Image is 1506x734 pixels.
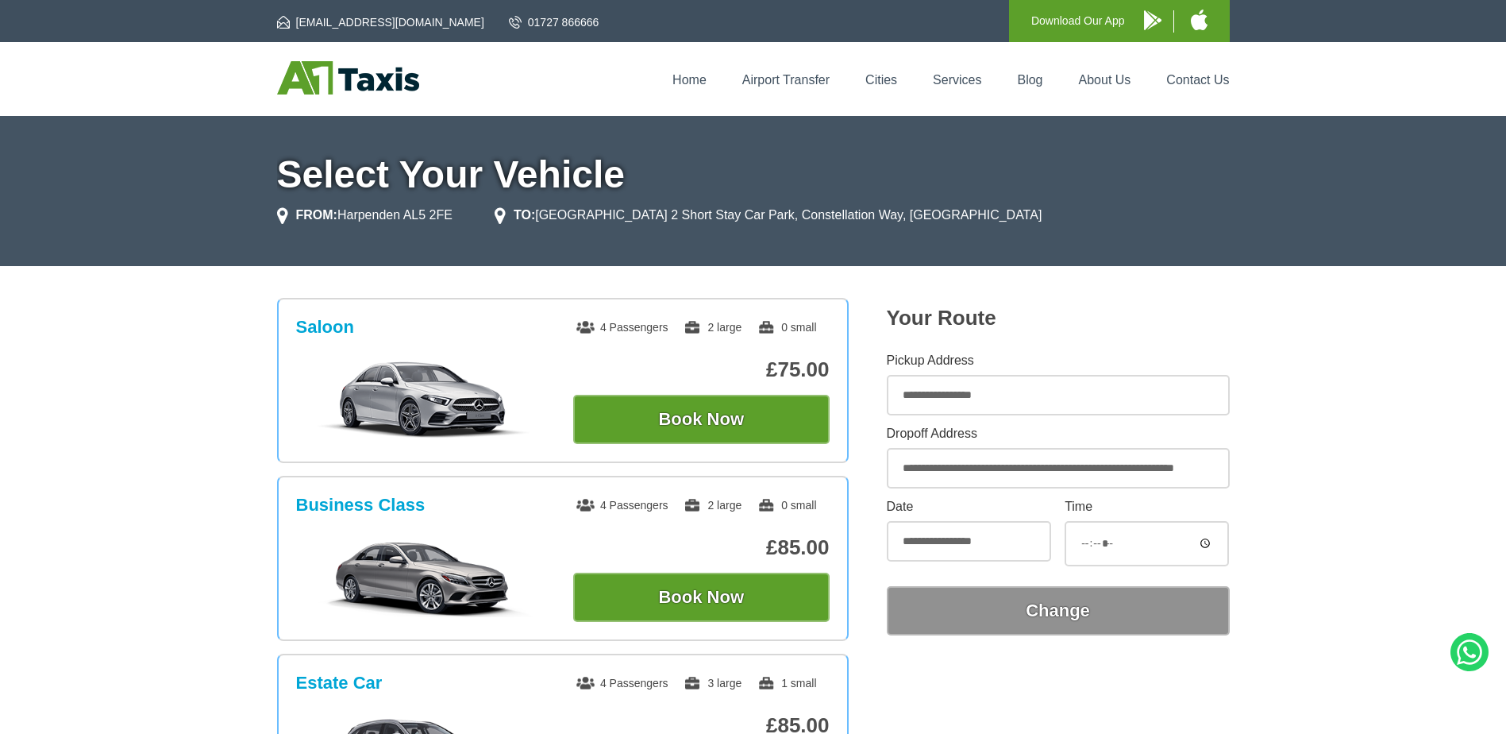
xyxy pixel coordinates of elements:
[296,208,337,222] strong: FROM:
[277,156,1230,194] h1: Select Your Vehicle
[304,360,543,439] img: Saloon
[865,73,897,87] a: Cities
[495,206,1042,225] li: [GEOGRAPHIC_DATA] 2 Short Stay Car Park, Constellation Way, [GEOGRAPHIC_DATA]
[757,677,816,690] span: 1 small
[277,14,484,30] a: [EMAIL_ADDRESS][DOMAIN_NAME]
[576,499,668,512] span: 4 Passengers
[684,677,741,690] span: 3 large
[887,306,1230,330] h2: Your Route
[514,208,535,222] strong: TO:
[296,495,426,516] h3: Business Class
[933,73,981,87] a: Services
[742,73,830,87] a: Airport Transfer
[757,321,816,334] span: 0 small
[684,499,741,512] span: 2 large
[277,61,419,95] img: A1 Taxis St Albans LTD
[684,321,741,334] span: 2 large
[576,321,668,334] span: 4 Passengers
[887,586,1230,635] button: Change
[1144,10,1161,30] img: A1 Taxis Android App
[296,317,354,338] h3: Saloon
[887,427,1230,440] label: Dropoff Address
[277,206,453,225] li: Harpenden AL5 2FE
[573,395,830,444] button: Book Now
[887,500,1051,513] label: Date
[304,538,543,617] img: Business Class
[1065,500,1229,513] label: Time
[1017,73,1042,87] a: Blog
[576,677,668,690] span: 4 Passengers
[1031,11,1125,31] p: Download Our App
[1166,73,1229,87] a: Contact Us
[1079,73,1131,87] a: About Us
[672,73,707,87] a: Home
[573,535,830,560] p: £85.00
[757,499,816,512] span: 0 small
[509,14,599,30] a: 01727 866666
[296,673,383,693] h3: Estate Car
[1191,10,1207,30] img: A1 Taxis iPhone App
[573,573,830,622] button: Book Now
[887,354,1230,367] label: Pickup Address
[573,357,830,382] p: £75.00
